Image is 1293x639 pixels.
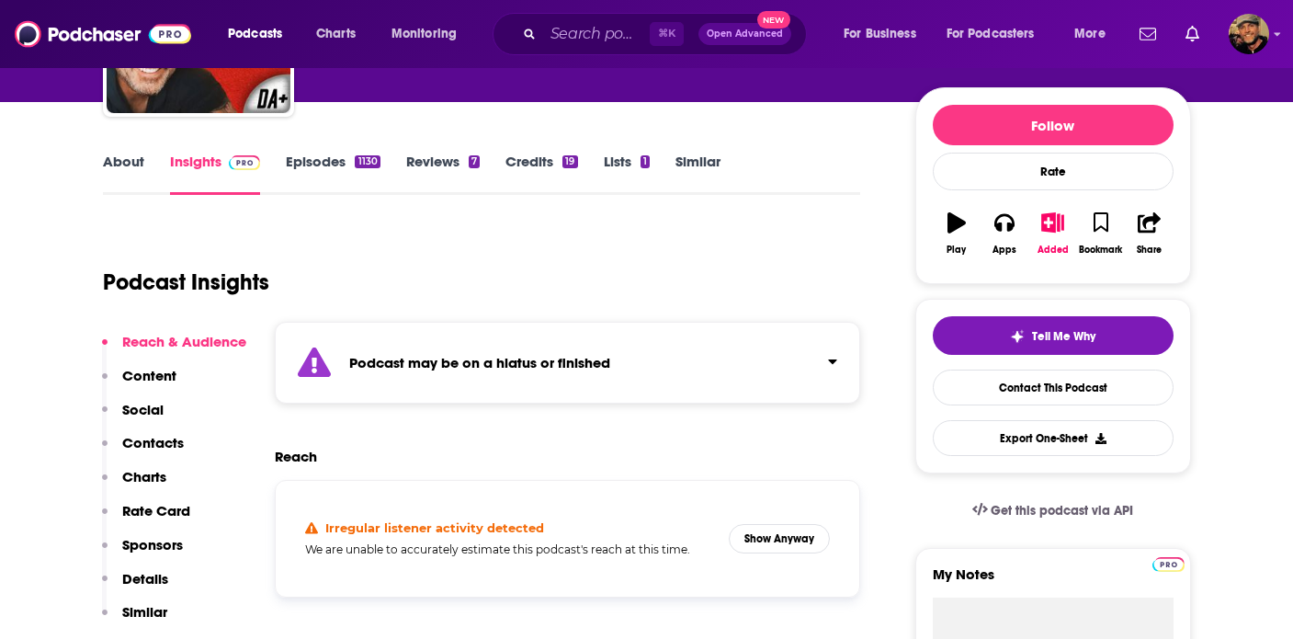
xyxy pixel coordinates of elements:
button: open menu [935,19,1061,49]
button: Similar [102,603,167,637]
div: 1 [641,155,650,168]
a: Show notifications dropdown [1178,18,1207,50]
button: Show Anyway [729,524,830,553]
span: Logged in as JonesLiterary [1229,14,1269,54]
a: InsightsPodchaser Pro [170,153,261,195]
img: User Profile [1229,14,1269,54]
span: For Podcasters [947,21,1035,47]
button: Show profile menu [1229,14,1269,54]
strong: Podcast may be on a hiatus or finished [349,354,610,371]
a: Episodes1130 [286,153,380,195]
button: Added [1028,200,1076,267]
a: Get this podcast via API [958,488,1149,533]
div: Search podcasts, credits, & more... [510,13,824,55]
span: Charts [316,21,356,47]
p: Reach & Audience [122,333,246,350]
button: Rate Card [102,502,190,536]
span: Monitoring [391,21,457,47]
span: Tell Me Why [1032,329,1095,344]
span: Podcasts [228,21,282,47]
div: 7 [469,155,480,168]
img: tell me why sparkle [1010,329,1025,344]
button: Apps [981,200,1028,267]
a: Reviews7 [406,153,480,195]
button: Export One-Sheet [933,420,1174,456]
p: Rate Card [122,502,190,519]
p: Content [122,367,176,384]
button: Reach & Audience [102,333,246,367]
a: Lists1 [604,153,650,195]
button: open menu [379,19,481,49]
div: Bookmark [1079,245,1122,256]
button: Bookmark [1077,200,1125,267]
h5: We are unable to accurately estimate this podcast's reach at this time. [305,542,715,556]
button: open menu [831,19,939,49]
div: 19 [562,155,577,168]
button: Play [933,200,981,267]
div: Share [1137,245,1162,256]
a: Contact This Podcast [933,370,1174,405]
button: open menu [215,19,306,49]
span: ⌘ K [650,22,684,46]
button: Details [102,570,168,604]
span: For Business [844,21,916,47]
span: Open Advanced [707,29,783,39]
span: More [1074,21,1106,47]
button: tell me why sparkleTell Me Why [933,316,1174,355]
h1: Podcast Insights [103,268,269,296]
p: Charts [122,468,166,485]
div: Rate [933,153,1174,190]
button: open menu [1061,19,1129,49]
span: Get this podcast via API [991,503,1133,519]
button: Charts [102,468,166,502]
a: Similar [675,153,720,195]
p: Details [122,570,168,588]
h2: Reach [275,448,317,465]
a: Show notifications dropdown [1132,18,1163,50]
button: Content [102,367,176,401]
button: Sponsors [102,536,183,570]
button: Open AdvancedNew [698,23,791,45]
span: New [757,11,790,29]
p: Sponsors [122,536,183,553]
p: Similar [122,603,167,621]
p: Contacts [122,434,184,451]
button: Contacts [102,434,184,468]
button: Share [1125,200,1173,267]
a: Pro website [1152,554,1185,572]
input: Search podcasts, credits, & more... [543,19,650,49]
button: Follow [933,105,1174,145]
button: Social [102,401,164,435]
img: Podchaser - Follow, Share and Rate Podcasts [15,17,191,51]
div: Play [947,245,966,256]
div: Added [1038,245,1069,256]
section: Click to expand status details [275,322,861,404]
a: Charts [304,19,367,49]
p: Social [122,401,164,418]
div: 1130 [355,155,380,168]
div: Apps [992,245,1016,256]
img: Podchaser Pro [229,155,261,170]
h4: Irregular listener activity detected [325,520,544,535]
img: Podchaser Pro [1152,557,1185,572]
a: About [103,153,144,195]
label: My Notes [933,565,1174,598]
a: Credits19 [505,153,577,195]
